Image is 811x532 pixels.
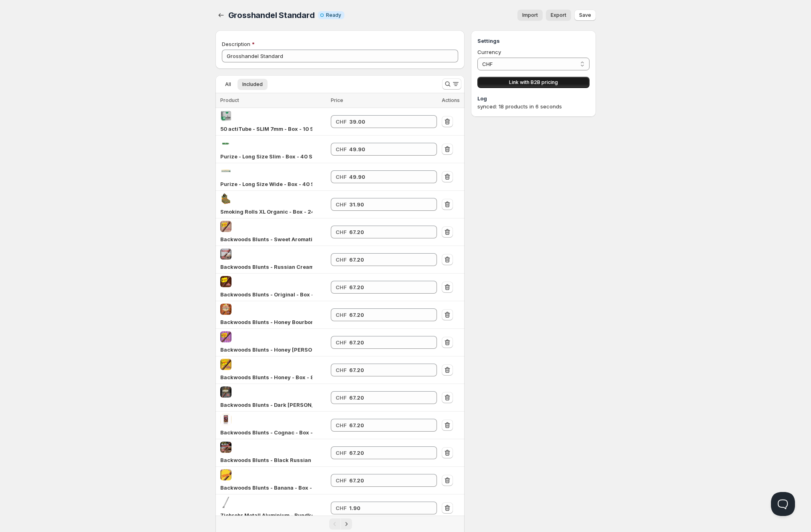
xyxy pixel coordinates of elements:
strong: CHF [336,284,347,290]
a: Export [546,10,571,21]
strong: CHF [336,256,347,263]
span: Backwoods Blunts - Russian Cream - Box - 8 x 5 Stück [220,264,362,270]
div: Backwoods Blunts - Sweet Aromatic - Box - 8 x 5 Stück [220,235,312,243]
strong: CHF [336,146,347,152]
strong: CHF [336,118,347,125]
div: 50 actiTube - SLIM 7mm - Box - 10 Stück [220,125,312,133]
nav: Pagination [215,516,465,532]
input: 67.20 [349,391,425,404]
input: 31.90 [349,198,425,211]
span: Backwoods Blunts - Honey - Box - 8 x 5 Stück [220,374,339,380]
span: Included [242,81,263,88]
span: Actions [442,97,460,103]
input: 67.20 [349,281,425,294]
strong: CHF [336,174,347,180]
div: Backwoods Blunts - Honey - Box - 8 x 5 Stück [220,373,312,381]
span: Price [331,97,343,103]
span: Backwoods Blunts - Dark [PERSON_NAME] - Box - 8 x 5 Stück [220,402,380,408]
span: Purize - Long Size Wide - Box - 40 Stück [220,181,326,187]
input: 39.00 [349,115,425,128]
input: 67.20 [349,474,425,487]
iframe: Help Scout Beacon - Open [771,492,795,516]
input: 67.20 [349,446,425,459]
span: Backwoods Blunts - Cognac - Box - 8 x 5 Stück [220,429,343,436]
span: Backwoods Blunts - Honey Bourbon - Box - 8 x 5 Stück [220,319,362,325]
span: Backwoods Blunts - Banana - Box - 8 x 5 Stück [220,484,342,491]
h3: Log [477,94,589,102]
button: Link with B2B pricing [477,77,589,88]
div: Backwoods Blunts - Honey Berry - Box - 8 x 5 Stück [220,346,312,354]
strong: CHF [336,422,347,428]
span: Ready [326,12,341,18]
span: Grosshandel Standard [228,10,315,20]
span: Export [551,12,566,18]
div: synced: 18 products in 6 seconds [477,102,589,110]
div: Purize - Long Size Slim - Box - 40 Stück [220,152,312,160]
button: Import [517,10,543,21]
input: 49.90 [349,143,425,156]
span: Ziehrohr Metall Aluminium - Rundkopf - 67mm - [PERSON_NAME] [220,512,390,518]
input: 67.20 [349,308,425,321]
div: Smoking Rolls XL Organic - Box - 24 Stück [220,208,312,216]
strong: CHF [336,312,347,318]
input: Private internal description [222,50,459,62]
span: Smoking Rolls XL Organic - Box - 24 Stück [220,208,331,215]
input: 49.90 [349,170,425,183]
strong: CHF [336,450,347,456]
strong: CHF [336,505,347,511]
div: Backwoods Blunts - Cognac - Box - 8 x 5 Stück [220,428,312,436]
strong: CHF [336,201,347,208]
div: Backwoods Blunts - Honey Bourbon - Box - 8 x 5 Stück [220,318,312,326]
button: Next [341,518,352,530]
input: 67.20 [349,419,425,432]
div: Purize - Long Size Wide - Box - 40 Stück [220,180,312,188]
span: Purize - Long Size Slim - Box - 40 Stück [220,153,324,160]
strong: CHF [336,394,347,401]
span: Currency [477,49,501,55]
span: Save [579,12,591,18]
input: 1.90 [349,502,425,514]
div: Backwoods Blunts - Original - Box - 8 x 5 Stück [220,290,312,298]
div: Ziehrohr Metall Aluminium - Rundkopf - 67mm - Silber [220,511,312,519]
input: 67.20 [349,364,425,376]
span: Product [220,97,239,103]
input: 67.20 [349,253,425,266]
input: 67.20 [349,336,425,349]
div: Backwoods Blunts - Russian Cream - Box - 8 x 5 Stück [220,263,312,271]
span: Link with B2B pricing [509,79,558,86]
button: Search and filter results [442,78,461,90]
button: Save [574,10,596,21]
span: Backwoods Blunts - Honey [PERSON_NAME] - Box - 8 x 5 Stück [220,346,384,353]
strong: CHF [336,367,347,373]
strong: CHF [336,229,347,235]
div: Backwoods Blunts - Dark Stout - Box - 8 x 5 Stück [220,401,312,409]
span: Description [222,41,250,47]
strong: CHF [336,339,347,346]
div: Backwoods Blunts - Banana - Box - 8 x 5 Stück [220,484,312,492]
input: 67.20 [349,226,425,238]
div: Backwoods Blunts - Black Russian - Box - 8 x 5 Stück [220,456,312,464]
span: 50 actiTube - SLIM 7mm - Box - 10 Stück [220,126,325,132]
span: Backwoods Blunts - Black Russian - Box - 8 x 5 Stück [220,457,360,463]
span: Backwoods Blunts - Sweet Aromatic - Box - 8 x 5 Stück [220,236,364,242]
span: All [225,81,231,88]
strong: CHF [336,477,347,484]
span: Backwoods Blunts - Original - Box - 8 x 5 Stück [220,291,344,298]
h3: Settings [477,37,589,45]
span: Import [522,12,538,18]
